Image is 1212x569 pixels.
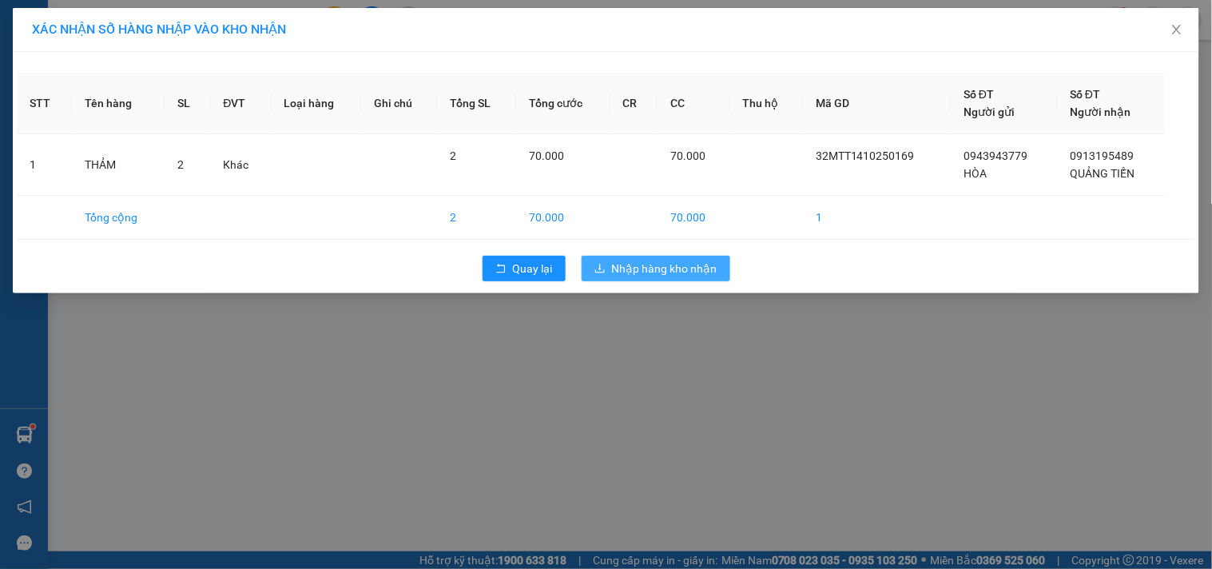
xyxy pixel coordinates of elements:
[1071,105,1131,118] span: Người nhận
[17,134,72,196] td: 1
[483,256,566,281] button: rollbackQuay lại
[210,134,271,196] td: Khác
[272,73,362,134] th: Loại hàng
[594,263,606,276] span: download
[210,73,271,134] th: ĐVT
[495,263,507,276] span: rollback
[437,196,516,240] td: 2
[658,196,729,240] td: 70.000
[516,73,610,134] th: Tổng cước
[610,73,658,134] th: CR
[516,196,610,240] td: 70.000
[177,158,184,171] span: 2
[803,196,951,240] td: 1
[72,196,165,240] td: Tổng cộng
[730,73,804,134] th: Thu hộ
[1071,88,1101,101] span: Số ĐT
[17,73,72,134] th: STT
[964,105,1015,118] span: Người gửi
[361,73,437,134] th: Ghi chú
[964,149,1027,162] span: 0943943779
[513,260,553,277] span: Quay lại
[1154,8,1199,53] button: Close
[32,22,286,37] span: XÁC NHẬN SỐ HÀNG NHẬP VÀO KHO NHẬN
[1071,149,1135,162] span: 0913195489
[450,149,456,162] span: 2
[437,73,516,134] th: Tổng SL
[658,73,729,134] th: CC
[612,260,717,277] span: Nhập hàng kho nhận
[1170,23,1183,36] span: close
[803,73,951,134] th: Mã GD
[165,73,210,134] th: SL
[72,134,165,196] td: THẢM
[964,167,987,180] span: HÒA
[1071,167,1135,180] span: QUẢNG TIẾN
[964,88,994,101] span: Số ĐT
[816,149,915,162] span: 32MTT1410250169
[72,73,165,134] th: Tên hàng
[670,149,705,162] span: 70.000
[582,256,730,281] button: downloadNhập hàng kho nhận
[529,149,564,162] span: 70.000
